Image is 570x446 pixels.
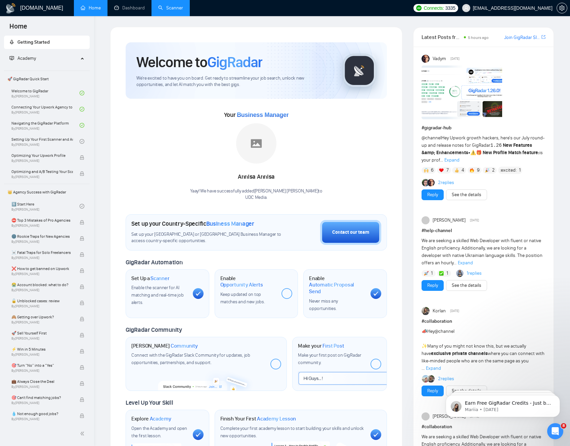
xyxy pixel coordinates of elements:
[11,304,73,308] span: By [PERSON_NAME]
[11,346,73,353] span: ⚡ Win in 5 Minutes
[477,167,480,174] span: 9
[206,220,254,227] span: Business Manager
[557,5,567,11] a: setting
[427,282,438,289] a: Reply
[467,270,482,277] a: 1replies
[422,238,542,266] span: We are seeking a skilled Web Developer with fluent or native English proficiency. Additionally, w...
[4,36,90,49] li: Getting Started
[11,240,73,244] span: By [PERSON_NAME]
[5,72,89,86] span: 🚀 GigRadar Quick Start
[431,167,434,174] span: 6
[422,318,545,325] h1: # collaboration
[9,40,14,44] span: rocket
[446,189,487,200] button: See the details
[422,189,444,200] button: Reply
[158,5,183,11] a: searchScanner
[332,229,369,236] div: Contact our team
[541,34,545,40] span: export
[11,394,73,401] span: 🎯 Can't find matching jobs?
[9,55,36,61] span: Academy
[171,343,198,349] span: Community
[131,220,254,227] h1: Set up your Country-Specific
[11,265,73,272] span: ❌ How to get banned on Upwork
[131,275,169,282] h1: Set Up a
[422,280,444,291] button: Reply
[190,171,322,183] div: Annisa Annisa
[422,55,430,63] img: Vadym
[11,175,73,179] span: By [PERSON_NAME]
[11,199,80,214] a: 1️⃣ Start HereBy[PERSON_NAME]
[424,271,429,276] img: 🚀
[470,150,476,155] span: ⚠️
[422,375,429,383] img: Joaquin Arcardini
[207,53,262,71] span: GigRadar
[476,150,482,155] span: 🎁
[80,413,84,418] span: lock
[433,55,446,62] span: Vadym
[80,381,84,386] span: lock
[452,282,481,289] a: See the details
[150,415,171,422] span: Academy
[427,387,438,395] a: Reply
[422,179,429,186] img: Alex B
[80,171,84,176] span: lock
[433,217,466,224] span: [PERSON_NAME]
[236,123,276,164] img: placeholder.png
[220,415,296,422] h1: Finish Your First
[445,4,455,12] span: 3335
[490,143,502,148] code: 1.26
[433,307,446,315] span: Korlan
[80,220,84,225] span: lock
[492,167,495,174] span: 2
[422,65,502,119] img: F09AC4U7ATU-image.png
[11,353,73,357] span: By [PERSON_NAME]
[11,330,73,337] span: 🚀 Sell Yourself First
[80,139,84,144] span: check-circle
[80,252,84,257] span: lock
[561,423,566,429] span: 8
[11,224,73,228] span: By [PERSON_NAME]
[309,275,365,295] h1: Enable
[11,281,73,288] span: 😭 Account blocked: what to do?
[446,270,448,277] span: 1
[11,337,73,341] span: By [PERSON_NAME]
[439,271,444,276] img: ✅
[504,34,540,41] a: Join GigRadar Slack Community
[11,417,73,421] span: By [PERSON_NAME]
[131,285,183,305] span: Enable the scanner for AI matching and real-time job alerts.
[422,135,544,163] span: Hey Upwork growth hackers, here's our July round-up and release notes for GigRadar • is your prof...
[519,167,521,174] span: 1
[131,415,171,422] h1: Explore
[80,430,87,437] span: double-left
[422,343,427,349] span: ✨
[11,378,73,385] span: 💼 Always Close the Deal
[224,111,289,119] span: Your
[322,343,344,349] span: First Post
[547,423,563,439] iframe: Intercom live chat
[11,152,73,159] span: Optimizing Your Upwork Profile
[11,249,73,256] span: ☠️ Fatal Traps for Solo Freelancers
[343,54,376,87] img: gigradar-logo.png
[80,397,84,402] span: lock
[468,35,489,40] span: 5 hours ago
[80,123,84,128] span: check-circle
[80,284,84,289] span: lock
[11,385,73,389] span: By [PERSON_NAME]
[80,349,84,354] span: lock
[422,307,430,315] img: Korlan
[450,56,459,62] span: [DATE]
[427,191,438,198] a: Reply
[470,168,474,173] img: 🔥
[557,3,567,13] button: setting
[131,343,198,349] h1: [PERSON_NAME]
[422,135,441,141] span: @channel
[426,365,441,371] span: Expand
[298,352,361,365] span: Make your first post on GigRadar community.
[11,102,80,117] a: Connecting Your Upwork Agency to GigRadarBy[PERSON_NAME]
[150,275,169,282] span: Scanner
[452,191,481,198] a: See the details
[456,270,464,277] img: Abdul Hanan Asif
[131,426,187,439] span: Open the Academy and open the first lesson.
